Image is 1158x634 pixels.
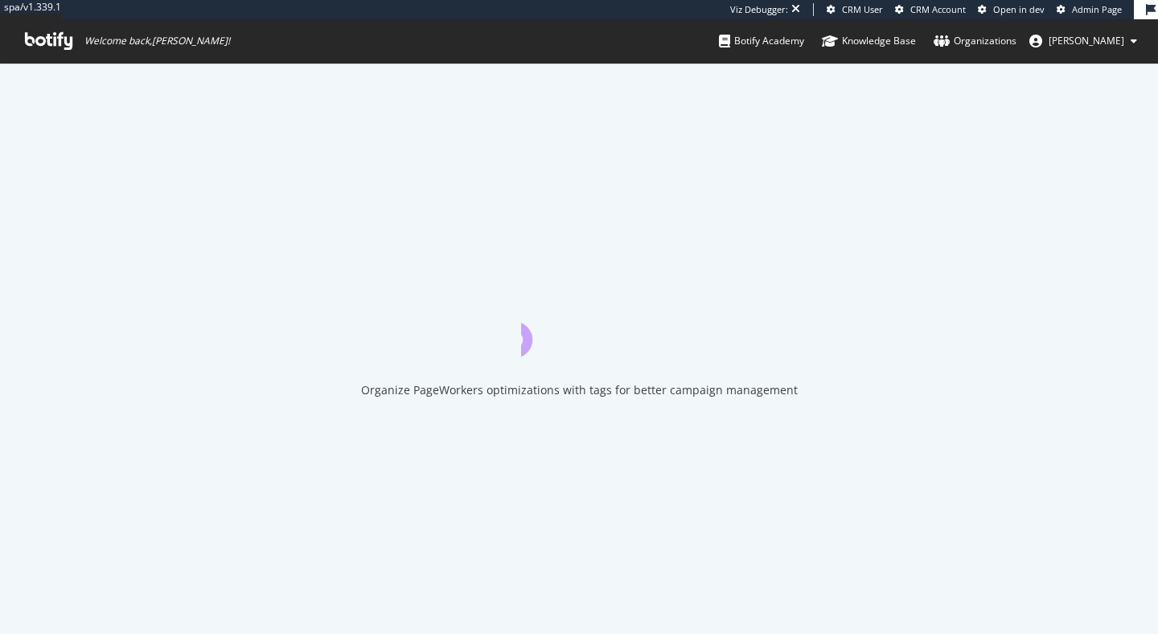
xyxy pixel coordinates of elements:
[842,3,883,15] span: CRM User
[361,382,798,398] div: Organize PageWorkers optimizations with tags for better campaign management
[1049,34,1124,47] span: adrianna
[978,3,1045,16] a: Open in dev
[1072,3,1122,15] span: Admin Page
[521,298,637,356] div: animation
[822,33,916,49] div: Knowledge Base
[84,35,230,47] span: Welcome back, [PERSON_NAME] !
[895,3,966,16] a: CRM Account
[827,3,883,16] a: CRM User
[910,3,966,15] span: CRM Account
[730,3,788,16] div: Viz Debugger:
[719,33,804,49] div: Botify Academy
[1057,3,1122,16] a: Admin Page
[934,33,1016,49] div: Organizations
[934,19,1016,63] a: Organizations
[719,19,804,63] a: Botify Academy
[1016,28,1150,54] button: [PERSON_NAME]
[822,19,916,63] a: Knowledge Base
[993,3,1045,15] span: Open in dev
